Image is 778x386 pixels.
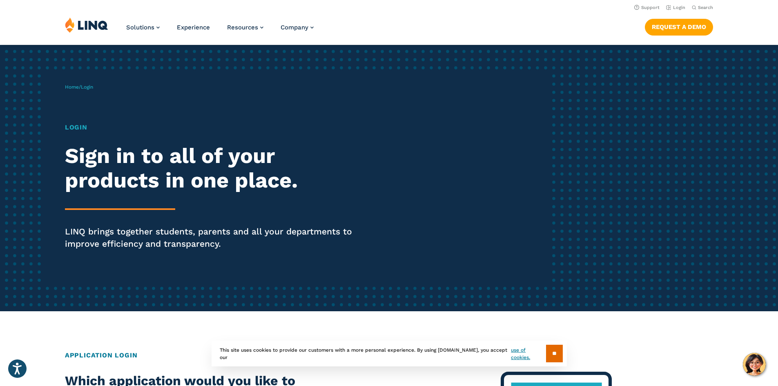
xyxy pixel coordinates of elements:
[65,123,365,132] h1: Login
[645,17,713,35] nav: Button Navigation
[65,225,365,250] p: LINQ brings together students, parents and all your departments to improve efficiency and transpa...
[634,5,660,10] a: Support
[126,17,314,44] nav: Primary Navigation
[65,84,93,90] span: /
[743,353,766,376] button: Hello, have a question? Let’s chat.
[126,24,160,31] a: Solutions
[698,5,713,10] span: Search
[645,19,713,35] a: Request a Demo
[65,144,365,193] h2: Sign in to all of your products in one place.
[227,24,258,31] span: Resources
[692,4,713,11] button: Open Search Bar
[65,17,108,33] img: LINQ | K‑12 Software
[227,24,263,31] a: Resources
[281,24,308,31] span: Company
[281,24,314,31] a: Company
[212,341,567,366] div: This site uses cookies to provide our customers with a more personal experience. By using [DOMAIN...
[65,350,713,360] h2: Application Login
[81,84,93,90] span: Login
[126,24,154,31] span: Solutions
[177,24,210,31] a: Experience
[65,84,79,90] a: Home
[666,5,685,10] a: Login
[511,346,546,361] a: use of cookies.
